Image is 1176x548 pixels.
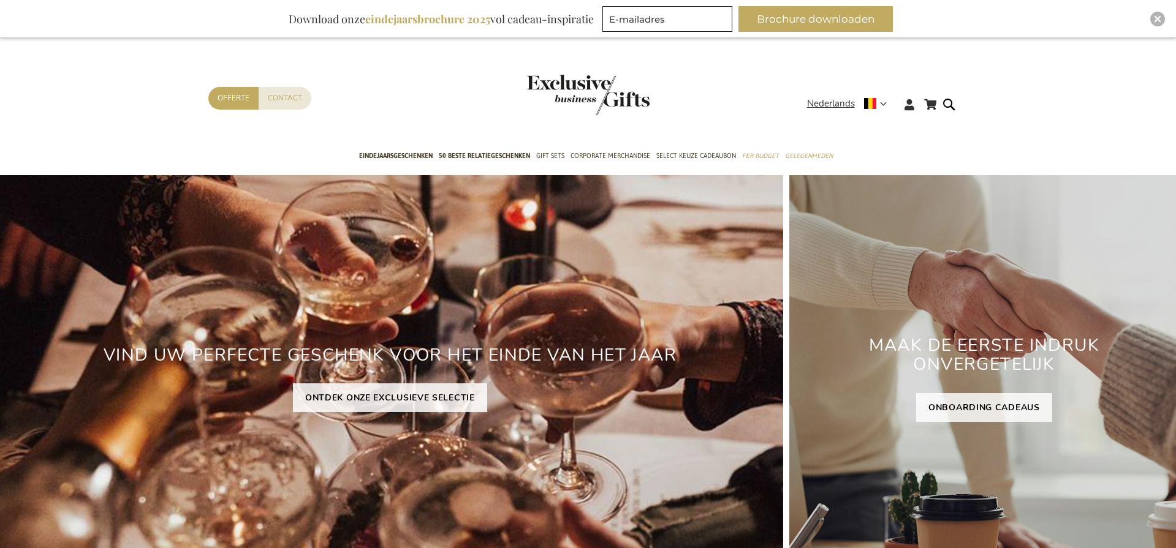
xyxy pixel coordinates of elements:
a: Offerte [208,87,259,110]
form: marketing offers and promotions [602,6,736,36]
div: Download onze vol cadeau-inspiratie [283,6,599,32]
a: ONTDEK ONZE EXCLUSIEVE SELECTIE [293,383,487,412]
span: Gift Sets [536,149,564,162]
span: Per Budget [742,149,779,162]
div: Nederlands [807,97,895,111]
img: Exclusive Business gifts logo [527,75,650,115]
span: 50 beste relatiegeschenken [439,149,530,162]
a: Contact [259,87,311,110]
a: store logo [527,75,588,115]
a: ONBOARDING CADEAUS [916,393,1052,422]
span: Eindejaarsgeschenken [359,149,433,162]
span: Nederlands [807,97,855,111]
div: Close [1150,12,1165,26]
img: Close [1154,15,1161,23]
button: Brochure downloaden [738,6,893,32]
input: E-mailadres [602,6,732,32]
span: Select Keuze Cadeaubon [656,149,736,162]
span: Gelegenheden [785,149,833,162]
span: Corporate Merchandise [571,149,650,162]
b: eindejaarsbrochure 2025 [365,12,490,26]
